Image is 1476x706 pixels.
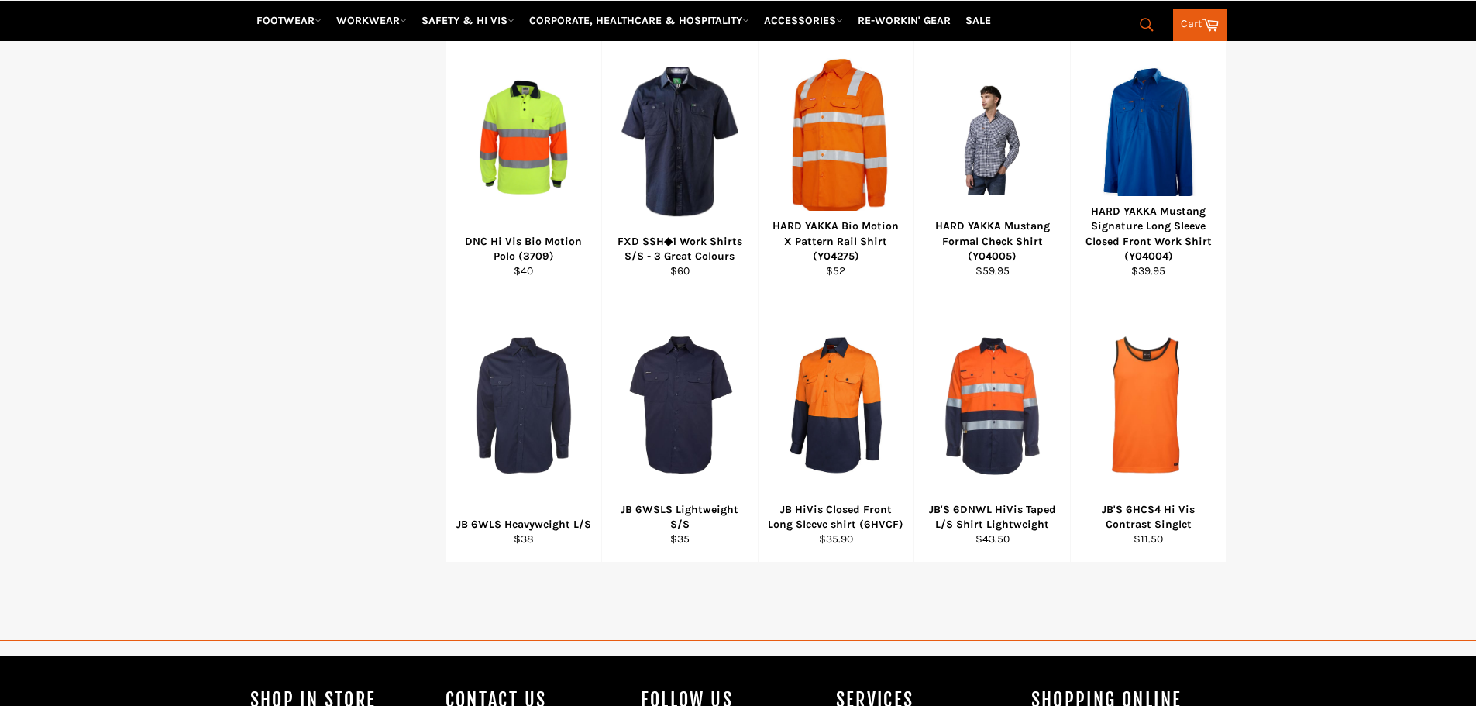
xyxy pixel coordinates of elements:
[456,234,592,264] div: DNC Hi Vis Bio Motion Polo (3709)
[621,50,738,224] img: FXD SSH◆1 Work Shirts S/S - 3 Great Colours - Workin' Gear
[768,532,904,546] div: $35.90
[612,502,748,532] div: JB 6WSLS Lightweight S/S
[1090,59,1207,215] img: HARD YAKKA Mustang Signature Long Sleeve Closed Front Work Shirt (Y04004) - Workin' Gear
[456,263,592,278] div: $40
[758,294,914,563] a: JB 6HVCF HiVis Closed Front Long Sleeve shirt - Workin' Gear JB HiVis Closed Front Long Sleeve sh...
[612,234,748,264] div: FXD SSH◆1 Work Shirts S/S - 3 Great Colours
[778,334,895,477] img: JB 6HVCF HiVis Closed Front Long Sleeve shirt - Workin' Gear
[934,78,1051,195] img: HARD YAKKA Mustang Formal Check Shirt (Y04005) - Workin' Gear
[768,263,904,278] div: $52
[621,334,738,477] img: JB 6WSL Lightweight S/S - Workin' Gear
[1080,263,1216,278] div: $39.95
[466,334,583,477] img: JB 6WLS Heavyweight L/S - Workin' Gear
[523,7,755,34] a: CORPORATE, HEALTHCARE & HOSPITALITY
[456,532,592,546] div: $38
[601,294,758,563] a: JB 6WSL Lightweight S/S - Workin' Gear JB 6WSLS Lightweight S/S $35
[250,7,328,34] a: FOOTWEAR
[913,26,1070,294] a: HARD YAKKA Mustang Formal Check Shirt (Y04005) - Workin' Gear HARD YAKKA Mustang Formal Check Shi...
[758,7,849,34] a: ACCESSORIES
[446,26,602,294] a: DNC Hi Vis Bio Motion Polo (3709) - Workin' Gear DNC Hi Vis Bio Motion Polo (3709) $40
[768,219,904,263] div: HARD YAKKA Bio Motion X Pattern Rail Shirt (Y04275)
[1090,334,1207,477] img: JB'S 6HCS4 Hi Vis Contrast Singlet - Workin' Gear
[758,26,914,294] a: HARD YAKKA Bio Motion X Pattern Rail Shirt (Y04275) - Workin' Gear HARD YAKKA Bio Motion X Patter...
[1070,26,1227,294] a: HARD YAKKA Mustang Signature Long Sleeve Closed Front Work Shirt (Y04004) - Workin' Gear HARD YAK...
[612,532,748,546] div: $35
[612,263,748,278] div: $60
[466,78,583,195] img: DNC Hi Vis Bio Motion Polo (3709) - Workin' Gear
[446,294,602,563] a: JB 6WLS Heavyweight L/S - Workin' Gear JB 6WLS Heavyweight L/S $38
[601,26,758,294] a: FXD SSH◆1 Work Shirts S/S - 3 Great Colours - Workin' Gear FXD SSH◆1 Work Shirts S/S - 3 Great Co...
[415,7,521,34] a: SAFETY & HI VIS
[1080,532,1216,546] div: $11.50
[959,7,997,34] a: SALE
[1080,502,1216,532] div: JB'S 6HCS4 Hi Vis Contrast Singlet
[924,502,1061,532] div: JB'S 6DNWL HiVis Taped L/S Shirt Lightweight
[934,334,1051,477] img: JB'S 6DNWL HiVis Taped L/S Shirt Lightweight - Workin' Gear
[924,263,1061,278] div: $59.95
[924,219,1061,263] div: HARD YAKKA Mustang Formal Check Shirt (Y04005)
[1070,294,1227,563] a: JB'S 6HCS4 Hi Vis Contrast Singlet - Workin' Gear JB'S 6HCS4 Hi Vis Contrast Singlet $11.50
[330,7,413,34] a: WORKWEAR
[778,50,895,225] img: HARD YAKKA Bio Motion X Pattern Rail Shirt (Y04275) - Workin' Gear
[1080,204,1216,263] div: HARD YAKKA Mustang Signature Long Sleeve Closed Front Work Shirt (Y04004)
[913,294,1070,563] a: JB'S 6DNWL HiVis Taped L/S Shirt Lightweight - Workin' Gear JB'S 6DNWL HiVis Taped L/S Shirt Ligh...
[768,502,904,532] div: JB HiVis Closed Front Long Sleeve shirt (6HVCF)
[1173,9,1227,41] a: Cart
[456,517,592,532] div: JB 6WLS Heavyweight L/S
[924,532,1061,546] div: $43.50
[852,7,957,34] a: RE-WORKIN' GEAR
